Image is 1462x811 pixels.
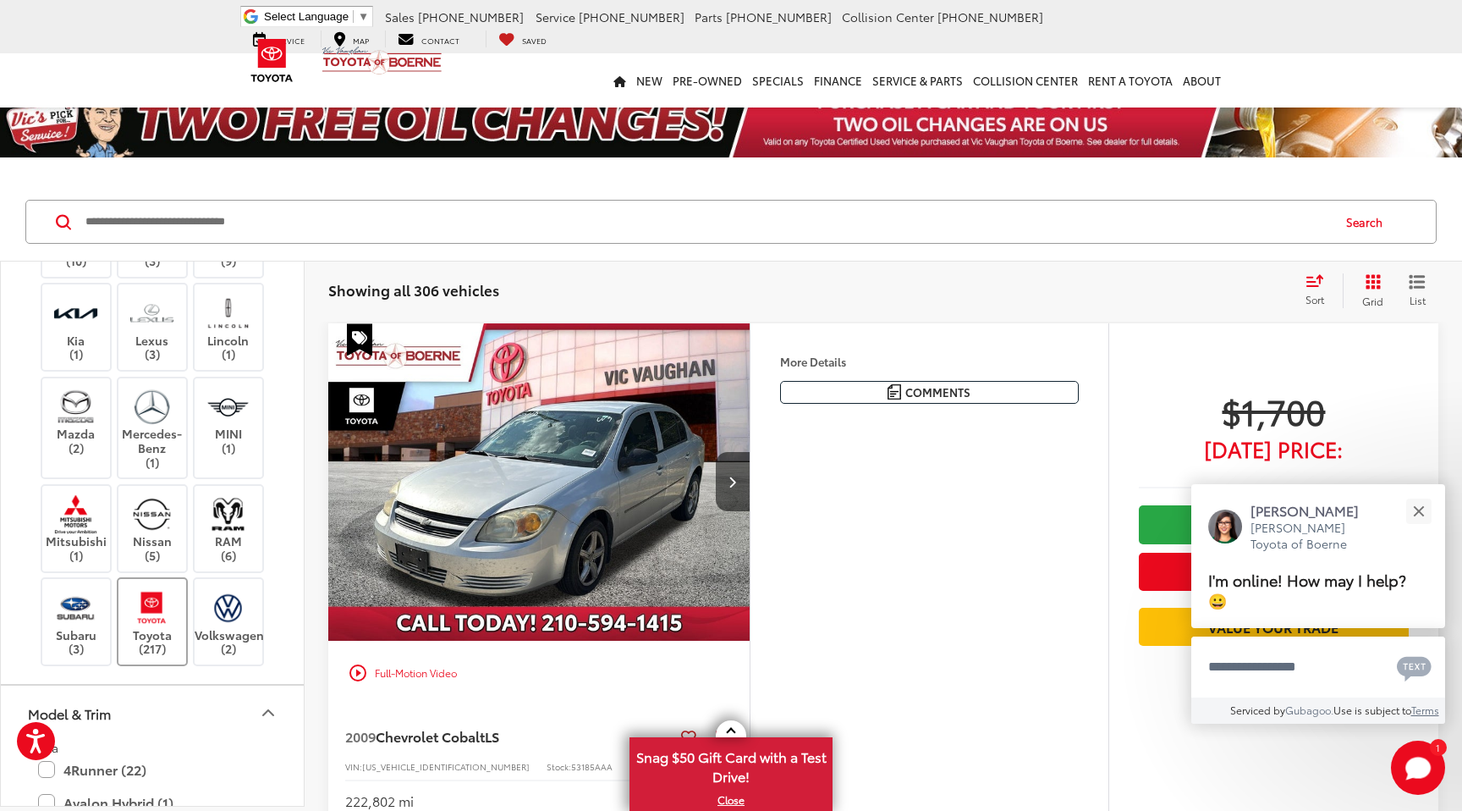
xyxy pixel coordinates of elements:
[118,494,187,563] label: Nissan (5)
[522,35,547,46] span: Saved
[809,53,867,108] a: Finance
[536,8,575,25] span: Service
[1250,520,1376,553] p: [PERSON_NAME] Toyota of Boerne
[1297,273,1343,307] button: Select sort value
[52,293,99,333] img: Vic Vaughan Toyota of Boerne in Boerne, TX)
[1139,505,1409,543] a: Check Availability
[42,387,111,455] label: Mazda (2)
[347,323,372,356] span: Special
[385,8,415,25] span: Sales
[322,46,442,75] img: Vic Vaughan Toyota of Boerne
[1333,703,1411,717] span: Use is subject to
[1343,273,1396,307] button: Grid View
[608,53,631,108] a: Home
[631,739,831,791] span: Snag $50 Gift Card with a Test Drive!
[571,760,613,773] span: 53185AAA
[668,53,747,108] a: Pre-Owned
[118,588,187,656] label: Toyota (217)
[118,387,187,470] label: Mercedes-Benz (1)
[240,33,304,88] img: Toyota
[1396,273,1438,307] button: List View
[358,10,369,23] span: ▼
[28,705,111,721] div: Model & Trim
[1208,568,1406,611] span: I'm online! How may I help? 😀
[264,10,369,23] a: Select Language​
[1,686,305,741] button: Model & TrimModel & Trim
[385,30,472,47] a: Contact
[195,293,263,361] label: Lincoln (1)
[1083,53,1178,108] a: Rent a Toyota
[747,53,809,108] a: Specials
[195,387,263,455] label: MINI (1)
[1285,703,1333,717] a: Gubagoo.
[42,200,111,268] label: Honda (10)
[1330,201,1407,243] button: Search
[1191,484,1445,724] div: Close[PERSON_NAME][PERSON_NAME] Toyota of BoerneI'm online! How may I help? 😀Type your messageCha...
[118,293,187,361] label: Lexus (3)
[345,792,414,811] div: 222,802 mi
[1397,654,1432,681] svg: Text
[195,494,263,563] label: RAM (6)
[485,726,499,746] span: LS
[353,10,354,23] span: ​
[716,452,750,511] button: Next image
[1139,553,1409,591] button: Get Price Now
[579,8,684,25] span: [PHONE_NUMBER]
[1362,294,1383,308] span: Grid
[968,53,1083,108] a: Collision Center
[345,726,376,746] span: 2009
[195,200,263,268] label: Jeep (9)
[1391,741,1445,795] button: Toggle Chat Window
[376,726,485,746] span: Chevrolet Cobalt
[205,494,251,534] img: Vic Vaughan Toyota of Boerne in Boerne, TX)
[264,10,349,23] span: Select Language
[345,760,362,773] span: VIN:
[129,494,175,534] img: Vic Vaughan Toyota of Boerne in Boerne, TX)
[905,384,970,400] span: Comments
[842,8,934,25] span: Collision Center
[1392,648,1437,686] button: Chat with SMS
[345,727,674,746] a: 2009Chevrolet CobaltLS
[1178,53,1226,108] a: About
[38,755,267,785] label: 4Runner (22)
[258,703,278,723] div: Model & Trim
[1230,703,1285,717] span: Serviced by
[362,760,530,773] span: [US_VEHICLE_IDENTIFICATION_NUMBER]
[84,201,1330,242] input: Search by Make, Model, or Keyword
[195,588,263,656] label: Volkswagen (2)
[1411,703,1439,717] a: Terms
[780,356,1079,367] h4: More Details
[937,8,1043,25] span: [PHONE_NUMBER]
[42,494,111,563] label: Mitsubishi (1)
[129,387,175,427] img: Vic Vaughan Toyota of Boerne in Boerne, TX)
[205,293,251,333] img: Vic Vaughan Toyota of Boerne in Boerne, TX)
[42,588,111,656] label: Subaru (3)
[205,387,251,427] img: Vic Vaughan Toyota of Boerne in Boerne, TX)
[52,387,99,427] img: Vic Vaughan Toyota of Boerne in Boerne, TX)
[695,8,723,25] span: Parts
[52,494,99,534] img: Vic Vaughan Toyota of Boerne in Boerne, TX)
[1191,637,1445,698] textarea: Type your message
[867,53,968,108] a: Service & Parts: Opens in a new tab
[1400,493,1437,529] button: Close
[205,588,251,627] img: Vic Vaughan Toyota of Boerne in Boerne, TX)
[327,323,751,642] img: 2009 Chevrolet Cobalt LS
[780,381,1079,404] button: Comments
[240,30,317,47] a: Service
[1305,292,1324,306] span: Sort
[1409,293,1426,307] span: List
[327,323,751,640] a: 2009 Chevrolet Cobalt LS2009 Chevrolet Cobalt LS2009 Chevrolet Cobalt LS2009 Chevrolet Cobalt LS
[1391,741,1445,795] svg: Start Chat
[129,293,175,333] img: Vic Vaughan Toyota of Boerne in Boerne, TX)
[1250,501,1376,520] p: [PERSON_NAME]
[328,279,499,300] span: Showing all 306 vehicles
[327,323,751,640] div: 2009 Chevrolet Cobalt LS 0
[486,30,559,47] a: My Saved Vehicles
[118,200,187,268] label: Hyundai (3)
[129,588,175,627] img: Vic Vaughan Toyota of Boerne in Boerne, TX)
[42,293,111,361] label: Kia (1)
[1139,608,1409,646] a: Value Your Trade
[888,384,901,399] img: Comments
[631,53,668,108] a: New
